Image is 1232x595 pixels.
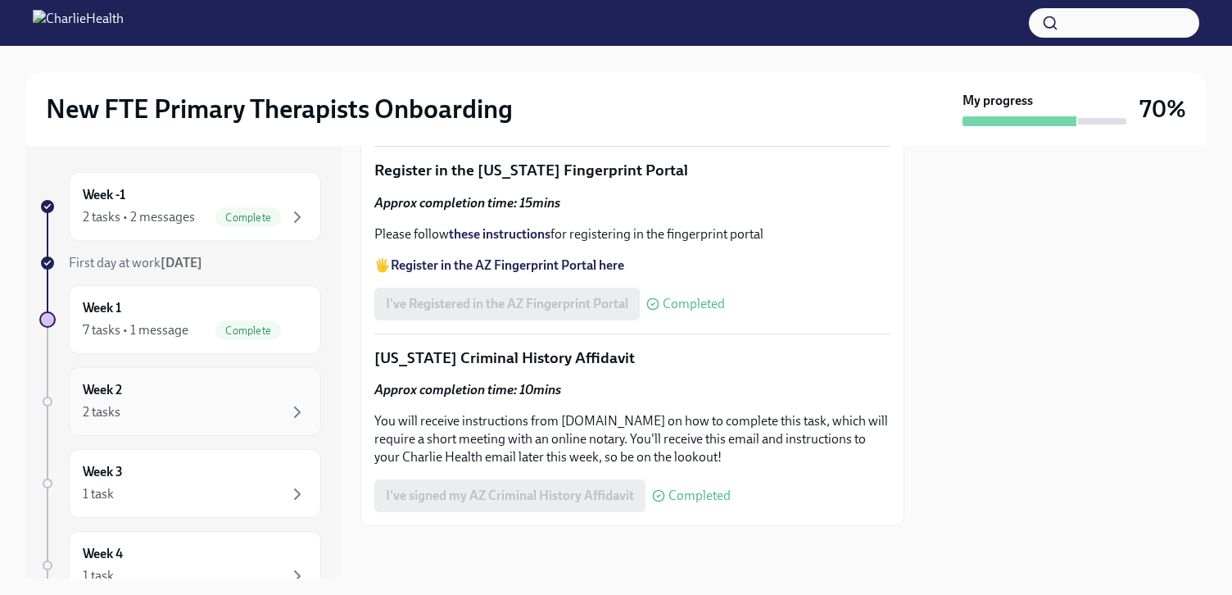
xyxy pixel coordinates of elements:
[374,225,890,243] p: Please follow for registering in the fingerprint portal
[668,489,731,502] span: Completed
[83,299,121,317] h6: Week 1
[391,257,624,273] a: Register in the AZ Fingerprint Portal here
[161,255,202,270] strong: [DATE]
[83,208,195,226] div: 2 tasks • 2 messages
[83,545,123,563] h6: Week 4
[374,347,890,369] p: [US_STATE] Criminal History Affidavit
[39,367,321,436] a: Week 22 tasks
[83,186,125,204] h6: Week -1
[374,195,560,211] strong: Approx completion time: 15mins
[83,463,123,481] h6: Week 3
[374,382,561,397] strong: Approx completion time: 10mins
[83,485,114,503] div: 1 task
[374,412,890,466] p: You will receive instructions from [DOMAIN_NAME] on how to complete this task, which will require...
[663,297,725,311] span: Completed
[69,255,202,270] span: First day at work
[83,567,114,585] div: 1 task
[215,211,281,224] span: Complete
[39,254,321,272] a: First day at work[DATE]
[1139,94,1186,124] h3: 70%
[374,160,890,181] p: Register in the [US_STATE] Fingerprint Portal
[83,381,122,399] h6: Week 2
[39,285,321,354] a: Week 17 tasks • 1 messageComplete
[33,10,124,36] img: CharlieHealth
[215,325,281,337] span: Complete
[83,321,188,339] div: 7 tasks • 1 message
[39,449,321,518] a: Week 31 task
[46,93,513,125] h2: New FTE Primary Therapists Onboarding
[83,403,120,421] div: 2 tasks
[962,92,1033,110] strong: My progress
[374,257,890,275] p: 🖐️
[39,172,321,241] a: Week -12 tasks • 2 messagesComplete
[449,226,550,242] a: these instructions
